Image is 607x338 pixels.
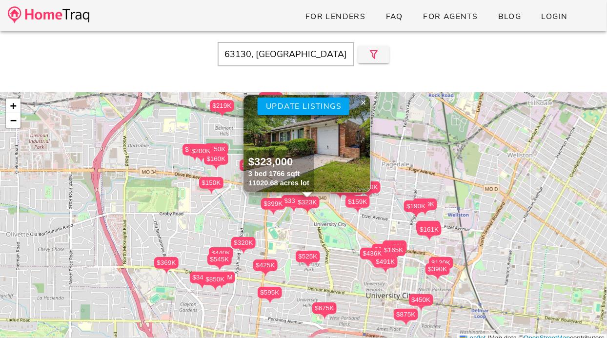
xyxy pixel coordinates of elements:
img: triPin.png [416,306,426,311]
div: $545K [207,254,232,271]
div: $165K [382,244,406,261]
img: triPin.png [265,298,275,304]
div: $491K [373,256,398,273]
div: $150K [204,143,228,160]
div: $369K [154,257,179,274]
div: $215K [182,144,207,161]
div: $491K [373,256,398,268]
div: $225K [240,159,264,177]
span: FAQ [385,11,404,22]
div: $149K [413,199,437,210]
img: triPin.png [425,236,435,241]
img: triPin.png [206,189,217,194]
div: $875K [394,309,418,320]
div: $440K [209,247,233,264]
div: $219K [210,100,234,112]
div: $675K [312,302,337,319]
div: $120K [429,257,453,274]
div: $199K [416,221,441,233]
div: $185K [328,182,352,199]
img: triPin.png [239,249,249,254]
div: $215K [182,144,207,156]
div: $399K [261,198,285,215]
div: $150K [383,240,407,252]
div: $425K [253,259,278,271]
div: $225K [240,159,264,171]
div: $323K [295,197,320,214]
img: triPin.png [346,195,357,200]
a: [STREET_ADDRESS][PERSON_NAME] $323,000 3 bed 1766 sqft 11020.68 acres lot [243,95,371,193]
iframe: Chat Widget [558,291,607,338]
div: $436K [360,248,384,259]
img: 1.jpg [243,95,370,193]
img: triPin.png [211,165,222,170]
div: $369K [154,257,179,269]
img: triPin.png [268,210,279,215]
a: For Lenders [297,8,374,25]
div: $1.30M [208,272,235,283]
img: triPin.png [303,262,313,268]
div: $545K [207,254,232,265]
a: Login [533,8,576,25]
div: $161K [417,224,442,241]
div: $349K [190,272,214,283]
img: triPin.png [210,285,221,291]
div: $120K [429,257,453,269]
span: × [361,97,366,108]
div: $525K [296,251,320,268]
div: $159K [345,196,370,213]
div: $595K [258,287,282,298]
a: Zoom in [6,99,20,113]
img: triPin.png [197,283,207,289]
span: Update listings [265,101,342,112]
button: Update listings [258,98,349,115]
div: $277K [372,244,396,256]
div: $875K [394,309,418,326]
div: $320K [231,237,256,254]
div: $323,000 [248,155,309,169]
div: $165K [382,244,406,256]
div: $150K [199,177,223,194]
img: triPin.png [353,208,363,213]
div: $1.30M [208,272,235,289]
div: $330K [282,195,306,207]
a: Close popup [356,95,371,110]
div: $150K [204,143,228,155]
span: + [10,99,17,112]
a: For Agents [415,8,486,25]
div: $161K [417,224,442,236]
img: triPin.png [381,268,391,273]
img: triPin.png [433,275,443,280]
div: $190K [404,200,428,218]
div: $219K [210,100,234,117]
div: 11020.68 acres lot [248,179,309,188]
span: − [10,114,17,126]
div: $160K [204,153,228,165]
img: triPin.png [196,157,206,162]
span: Login [541,11,568,22]
div: $440K [209,247,233,259]
a: Zoom out [6,113,20,128]
span: For Agents [423,11,478,22]
div: $850K [203,274,227,291]
img: triPin.png [303,208,313,214]
div: $149K [413,199,437,216]
div: $199K [416,221,441,238]
span: For Lenders [305,11,366,22]
div: $329K [335,182,360,199]
img: triPin.png [401,320,411,326]
a: FAQ [378,8,411,25]
div: $150K [383,240,407,258]
img: triPin.png [289,207,299,212]
img: triPin.png [320,314,330,319]
div: $436K [360,248,384,265]
div: $390K [425,263,450,280]
div: [STREET_ADDRESS][PERSON_NAME] [246,98,368,116]
div: $450K [409,294,433,306]
div: $323K [295,197,320,208]
img: triPin.png [217,112,227,117]
div: $159K [345,196,370,208]
div: $850K [203,274,227,285]
div: $675K [312,302,337,314]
